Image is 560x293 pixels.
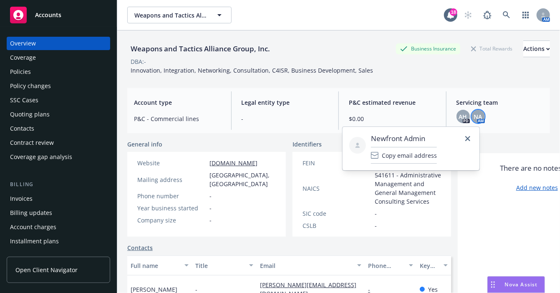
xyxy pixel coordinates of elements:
[242,98,329,107] span: Legal entity type
[35,12,61,18] span: Accounts
[488,277,498,293] div: Drag to move
[371,134,437,144] span: Newfront Admin
[137,192,206,200] div: Phone number
[137,204,206,212] div: Year business started
[523,40,550,57] button: Actions
[209,159,257,167] a: [DOMAIN_NAME]
[293,140,322,149] span: Identifiers
[7,37,110,50] a: Overview
[460,7,477,23] a: Start snowing
[498,7,515,23] a: Search
[10,136,54,149] div: Contract review
[15,265,78,274] span: Open Client Navigator
[134,11,207,20] span: Weapons and Tactics Alliance Group, Inc.
[505,281,538,288] span: Nova Assist
[10,93,38,107] div: SSC Cases
[349,98,436,107] span: P&C estimated revenue
[303,209,371,218] div: SIC code
[7,220,110,234] a: Account charges
[516,183,558,192] a: Add new notes
[10,65,31,78] div: Policies
[382,151,437,160] span: Copy email address
[303,184,371,193] div: NAICS
[7,192,110,205] a: Invoices
[7,235,110,248] a: Installment plans
[523,41,550,57] div: Actions
[375,171,441,206] span: 541611 - Administrative Management and General Management Consulting Services
[7,3,110,27] a: Accounts
[131,57,146,66] div: DBA: -
[459,112,467,121] span: AH
[365,255,416,275] button: Phone number
[7,206,110,220] a: Billing updates
[7,180,110,189] div: Billing
[396,43,460,54] div: Business Insurance
[416,255,451,275] button: Key contact
[467,43,517,54] div: Total Rewards
[10,150,72,164] div: Coverage gap analysis
[127,255,192,275] button: Full name
[7,51,110,64] a: Coverage
[209,192,212,200] span: -
[10,235,59,248] div: Installment plans
[131,66,373,74] span: Innovation, Integration, Networking, Consultation, C4ISR, Business Development, Sales
[10,37,36,50] div: Overview
[131,261,179,270] div: Full name
[7,65,110,78] a: Policies
[137,175,206,184] div: Mailing address
[7,136,110,149] a: Contract review
[260,261,352,270] div: Email
[137,216,206,225] div: Company size
[303,221,371,230] div: CSLB
[375,221,377,230] span: -
[517,7,534,23] a: Switch app
[192,255,257,275] button: Title
[10,192,33,205] div: Invoices
[10,108,50,121] div: Quoting plans
[375,209,377,218] span: -
[137,159,206,167] div: Website
[7,122,110,135] a: Contacts
[7,79,110,93] a: Policy changes
[242,114,329,123] span: -
[371,147,437,164] button: Copy email address
[127,43,273,54] div: Weapons and Tactics Alliance Group, Inc.
[368,261,404,270] div: Phone number
[134,98,221,107] span: Account type
[474,112,482,121] span: NA
[209,204,212,212] span: -
[127,140,162,149] span: General info
[257,255,365,275] button: Email
[420,261,439,270] div: Key contact
[7,150,110,164] a: Coverage gap analysis
[209,216,212,225] span: -
[303,159,371,167] div: FEIN
[463,134,473,144] a: close
[10,220,56,234] div: Account charges
[127,243,153,252] a: Contacts
[209,171,276,188] span: [GEOGRAPHIC_DATA], [GEOGRAPHIC_DATA]
[479,7,496,23] a: Report a Bug
[10,122,34,135] div: Contacts
[450,8,457,16] div: 18
[457,98,544,107] span: Servicing team
[134,114,221,123] span: P&C - Commercial lines
[195,261,244,270] div: Title
[7,108,110,121] a: Quoting plans
[10,79,51,93] div: Policy changes
[10,51,36,64] div: Coverage
[7,93,110,107] a: SSC Cases
[10,206,52,220] div: Billing updates
[127,7,232,23] button: Weapons and Tactics Alliance Group, Inc.
[349,114,436,123] span: $0.00
[487,276,545,293] button: Nova Assist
